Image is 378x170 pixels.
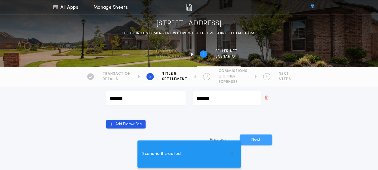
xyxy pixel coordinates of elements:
[156,49,184,54] span: Property
[198,134,238,145] button: Previous
[149,74,151,79] h2: 2
[156,54,184,59] span: information
[142,151,181,157] span: Scenario 8 created
[103,77,131,82] span: DETAILS
[106,91,186,105] input: Search Fee
[206,74,208,79] h2: 3
[279,77,291,82] span: STEPS
[202,52,204,56] h2: 2
[215,49,238,54] span: SELLER NET
[279,71,291,76] span: NEXT
[186,4,192,11] img: img
[162,77,187,82] span: SETTLEMENT
[215,54,238,59] span: SCENARIO
[266,74,268,79] h2: 4
[219,74,247,79] span: & OTHER
[103,71,131,76] span: TRANSACTION
[193,91,261,105] input: Search Fee
[156,19,222,29] h1: [STREET_ADDRESS]
[300,4,325,10] img: vs-icon
[122,30,256,36] p: LET YOUR CUSTOMERS KNOW HOW MUCH THEY’RE GOING TO TAKE HOME
[219,69,247,74] span: COMMISSIONS
[106,120,146,128] button: Add Escrow Fee
[162,71,187,76] span: TITLE &
[219,80,247,84] span: EXPENSES
[240,134,272,145] button: Next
